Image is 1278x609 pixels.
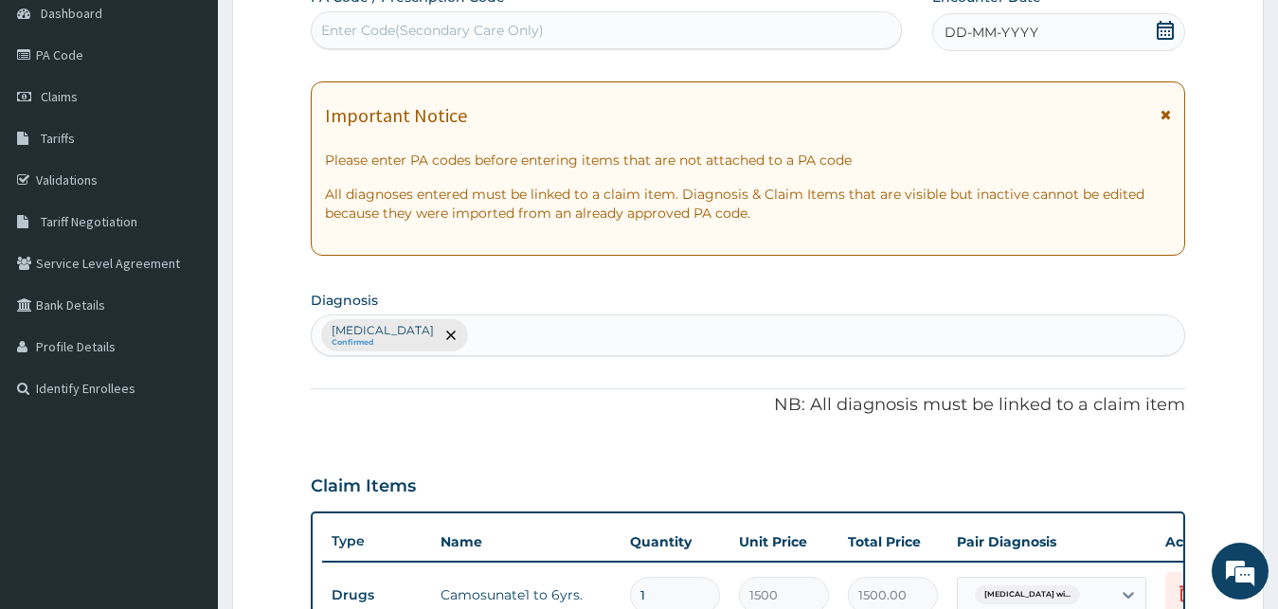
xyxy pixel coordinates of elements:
th: Unit Price [729,523,838,561]
textarea: Type your message and hit 'Enter' [9,407,361,474]
label: Diagnosis [311,291,378,310]
span: [MEDICAL_DATA] wi... [975,585,1080,604]
div: Enter Code(Secondary Care Only) [321,21,544,40]
span: We're online! [110,184,261,375]
small: Confirmed [332,338,434,348]
span: Dashboard [41,5,102,22]
div: Chat with us now [99,106,318,131]
h3: Claim Items [311,476,416,497]
th: Total Price [838,523,947,561]
th: Pair Diagnosis [947,523,1156,561]
span: Tariff Negotiation [41,213,137,230]
p: NB: All diagnosis must be linked to a claim item [311,393,1186,418]
span: DD-MM-YYYY [945,23,1038,42]
th: Name [431,523,621,561]
div: Minimize live chat window [311,9,356,55]
p: All diagnoses entered must be linked to a claim item. Diagnosis & Claim Items that are visible bu... [325,185,1172,223]
th: Type [322,524,431,559]
th: Quantity [621,523,729,561]
span: Claims [41,88,78,105]
th: Actions [1156,523,1251,561]
p: Please enter PA codes before entering items that are not attached to a PA code [325,151,1172,170]
p: [MEDICAL_DATA] [332,323,434,338]
img: d_794563401_company_1708531726252_794563401 [35,95,77,142]
span: remove selection option [442,327,459,344]
h1: Important Notice [325,105,467,126]
span: Tariffs [41,130,75,147]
